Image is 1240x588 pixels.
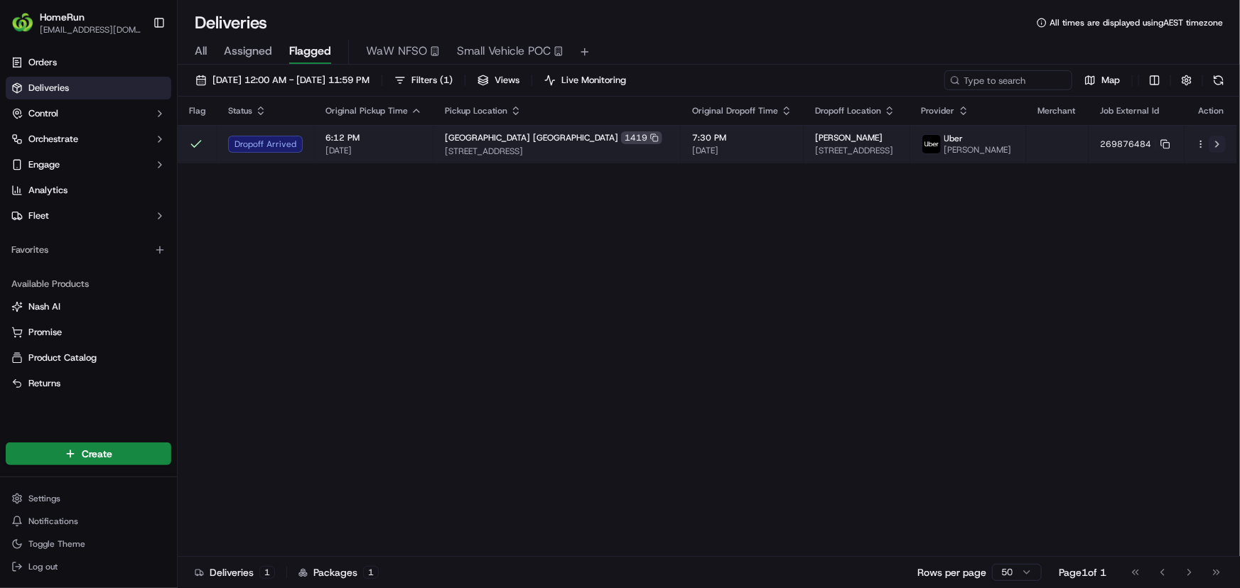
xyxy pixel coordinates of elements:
[1050,17,1223,28] span: All times are displayed using AEST timezone
[815,105,881,116] span: Dropoff Location
[944,133,964,144] span: Uber
[1100,138,1151,150] span: 269876484
[6,321,171,344] button: Promise
[815,145,898,156] span: [STREET_ADDRESS]
[28,56,57,69] span: Orders
[11,11,34,34] img: HomeRun
[28,300,60,313] span: Nash AI
[189,70,376,90] button: [DATE] 12:00 AM - [DATE] 11:59 PM
[6,557,171,577] button: Log out
[37,92,256,107] input: Got a question? Start typing here...
[11,326,166,339] a: Promise
[28,133,78,146] span: Orchestrate
[28,516,78,527] span: Notifications
[212,74,370,87] span: [DATE] 12:00 AM - [DATE] 11:59 PM
[1196,105,1226,116] div: Action
[917,565,986,579] p: Rows per page
[195,43,207,60] span: All
[1100,138,1170,150] button: 269876484
[445,132,618,143] span: [GEOGRAPHIC_DATA] [GEOGRAPHIC_DATA]
[6,153,171,176] button: Engage
[692,105,778,116] span: Original Dropoff Time
[440,74,453,87] span: ( 1 )
[538,70,632,90] button: Live Monitoring
[195,565,275,579] div: Deliveries
[815,132,883,143] span: [PERSON_NAME]
[11,377,166,390] a: Returns
[445,146,669,157] span: [STREET_ADDRESS]
[6,347,171,369] button: Product Catalog
[922,105,955,116] span: Provider
[48,136,233,150] div: Start new chat
[692,145,792,156] span: [DATE]
[6,489,171,508] button: Settings
[11,300,166,313] a: Nash AI
[9,200,114,226] a: 📗Knowledge Base
[228,105,252,116] span: Status
[6,511,171,531] button: Notifications
[28,326,62,339] span: Promise
[289,43,331,60] span: Flagged
[1037,105,1075,116] span: Merchant
[6,102,171,125] button: Control
[14,57,259,80] p: Welcome 👋
[325,132,422,143] span: 6:12 PM
[82,447,112,461] span: Create
[6,273,171,295] div: Available Products
[363,566,379,579] div: 1
[28,561,58,572] span: Log out
[6,239,171,261] div: Favorites
[259,566,275,579] div: 1
[14,136,40,161] img: 1736555255976-a54dd68f-1ca7-489b-9aae-adbdc363a1c4
[445,105,507,116] span: Pickup Location
[120,207,131,219] div: 💻
[28,209,49,222] span: Fleet
[1059,565,1106,579] div: Page 1 of 1
[692,132,792,143] span: 7:30 PM
[28,206,109,220] span: Knowledge Base
[134,206,228,220] span: API Documentation
[1209,70,1229,90] button: Refresh
[40,10,85,24] button: HomeRun
[28,493,60,504] span: Settings
[6,205,171,227] button: Fleet
[114,200,234,226] a: 💻API Documentation
[14,14,43,43] img: Nash
[457,43,551,60] span: Small Vehicle POC
[224,43,272,60] span: Assigned
[922,135,941,153] img: uber-new-logo.jpeg
[28,158,60,171] span: Engage
[6,6,147,40] button: HomeRunHomeRun[EMAIL_ADDRESS][DOMAIN_NAME]
[366,43,427,60] span: WaW NFSO
[298,565,379,579] div: Packages
[471,70,526,90] button: Views
[6,295,171,318] button: Nash AI
[1101,74,1120,87] span: Map
[6,534,171,554] button: Toggle Theme
[944,144,1012,156] span: [PERSON_NAME]
[388,70,459,90] button: Filters(1)
[28,184,68,197] span: Analytics
[11,352,166,364] a: Product Catalog
[1100,105,1159,116] span: Job External Id
[141,241,172,251] span: Pylon
[411,74,453,87] span: Filters
[100,240,172,251] a: Powered byPylon
[28,538,85,550] span: Toggle Theme
[6,77,171,99] a: Deliveries
[28,107,58,120] span: Control
[189,105,205,116] span: Flag
[40,24,141,36] button: [EMAIL_ADDRESS][DOMAIN_NAME]
[561,74,626,87] span: Live Monitoring
[495,74,519,87] span: Views
[28,352,97,364] span: Product Catalog
[6,179,171,202] a: Analytics
[325,145,422,156] span: [DATE]
[325,105,408,116] span: Original Pickup Time
[28,82,69,94] span: Deliveries
[6,372,171,395] button: Returns
[195,11,267,34] h1: Deliveries
[14,207,26,219] div: 📗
